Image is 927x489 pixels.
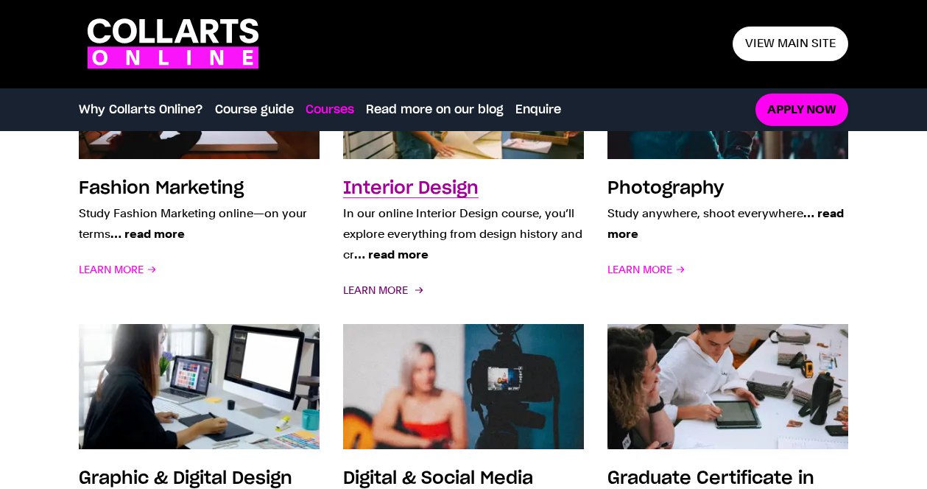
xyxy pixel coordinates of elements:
h3: Fashion Marketing [79,180,244,197]
p: In our online Interior Design course, you’ll explore everything from design history and cr [343,203,584,265]
p: Study Fashion Marketing online—on your terms [79,203,320,245]
h3: Interior Design [343,180,479,197]
a: View main site [733,27,848,61]
h3: Graphic & Digital Design [79,470,292,488]
p: Study anywhere, shoot everywhere [607,203,848,245]
span: Learn More [79,259,157,280]
a: Course guide [215,101,294,119]
a: Courses [306,101,354,119]
a: Enquire [515,101,561,119]
a: Photography Study anywhere, shoot everywhere… read more Learn More [607,34,848,300]
a: Read more on our blog [366,101,504,119]
span: Learn More [607,259,685,280]
span: … read more [110,227,185,241]
a: Why Collarts Online? [79,101,203,119]
h3: Digital & Social Media [343,470,533,488]
a: Interior Design In our online Interior Design course, you’ll explore everything from design histo... [343,34,584,300]
a: Fashion Marketing Study Fashion Marketing online—on your terms… read more Learn More [79,34,320,300]
a: Apply now [755,94,848,127]
span: Learn More [343,280,421,300]
span: … read more [354,247,429,261]
h3: Photography [607,180,724,197]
